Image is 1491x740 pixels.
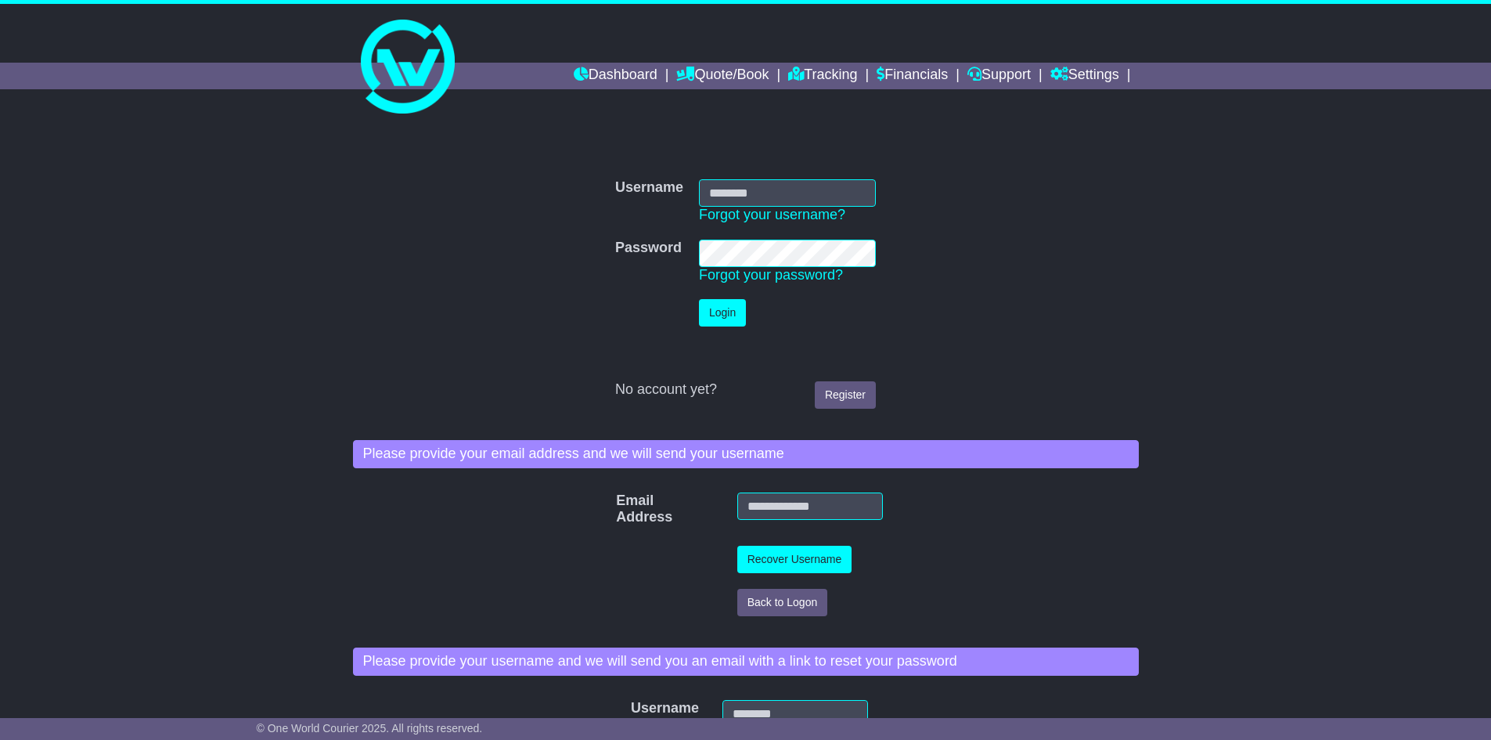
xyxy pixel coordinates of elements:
a: Forgot your password? [699,267,843,283]
button: Back to Logon [737,589,828,616]
a: Settings [1050,63,1119,89]
span: © One World Courier 2025. All rights reserved. [257,722,483,735]
a: Support [967,63,1031,89]
div: No account yet? [615,381,876,399]
label: Password [615,240,682,257]
div: Please provide your username and we will send you an email with a link to reset your password [353,648,1139,676]
div: Please provide your email address and we will send your username [353,440,1139,468]
a: Register [815,381,876,409]
button: Recover Username [737,546,852,573]
a: Dashboard [574,63,657,89]
button: Login [699,299,746,327]
a: Tracking [788,63,857,89]
label: Username [615,179,683,197]
a: Quote/Book [676,63,769,89]
label: Email Address [608,493,636,526]
label: Username [623,700,644,717]
a: Financials [877,63,948,89]
a: Forgot your username? [699,207,845,222]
